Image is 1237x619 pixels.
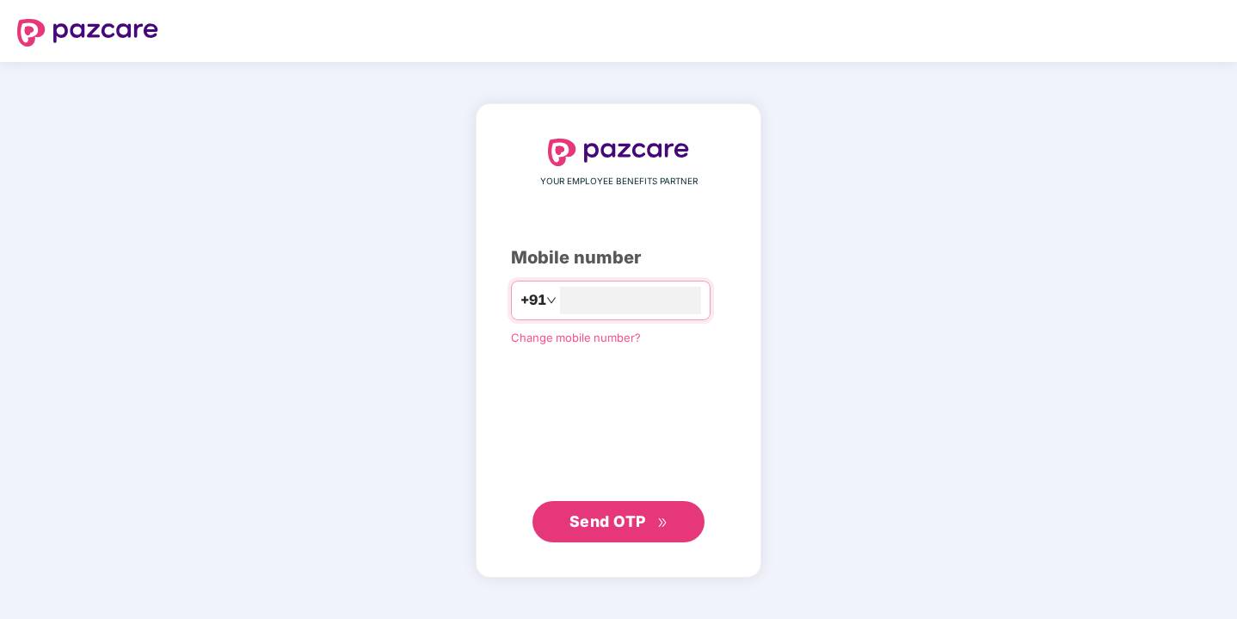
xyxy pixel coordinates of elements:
[546,295,557,306] span: down
[548,139,689,166] img: logo
[511,245,726,271] div: Mobile number
[569,512,646,530] span: Send OTP
[532,501,705,542] button: Send OTPdouble-right
[520,289,546,311] span: +91
[511,331,641,344] a: Change mobile number?
[540,175,698,189] span: YOUR EMPLOYEE BENEFITS PARTNER
[17,19,158,46] img: logo
[657,517,668,529] span: double-right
